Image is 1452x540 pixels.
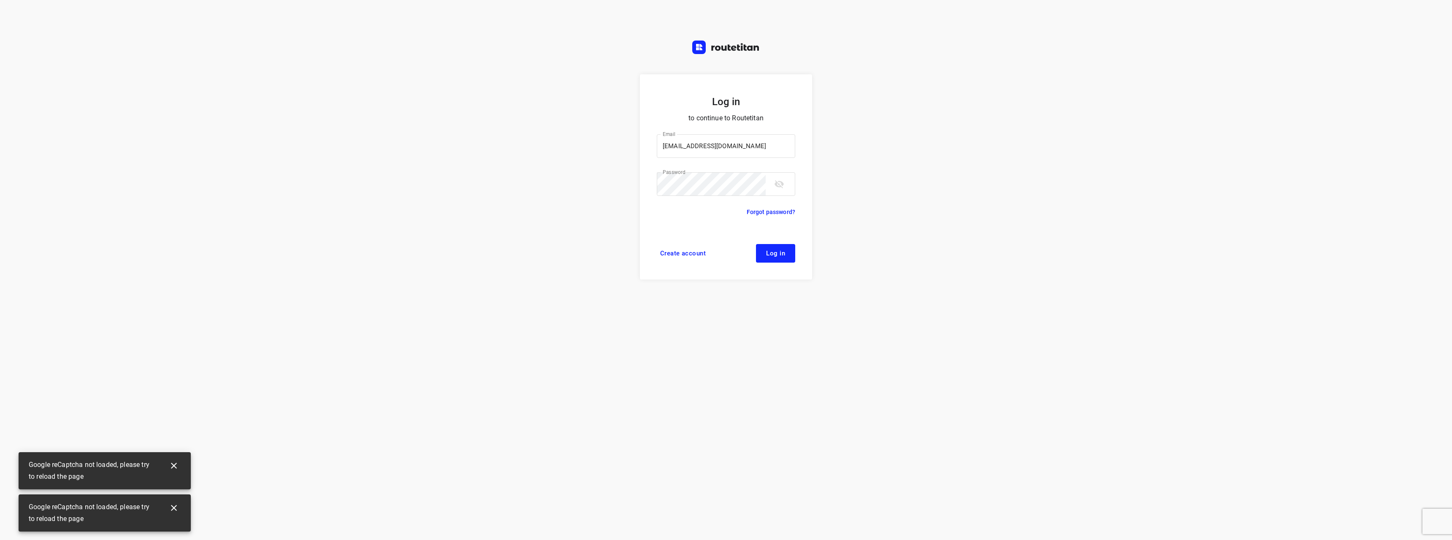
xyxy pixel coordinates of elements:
[660,250,706,257] span: Create account
[692,41,760,56] a: Routetitan
[29,459,157,483] span: Google reCaptcha not loaded, please try to reload the page
[29,501,157,525] span: Google reCaptcha not loaded, please try to reload the page
[657,95,795,109] h5: Log in
[657,244,709,263] a: Create account
[747,207,795,217] a: Forgot password?
[756,244,795,263] button: Log in
[692,41,760,54] img: Routetitan
[766,250,785,257] span: Log in
[769,174,789,194] button: toggle password visibility
[657,112,795,124] p: to continue to Routetitan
